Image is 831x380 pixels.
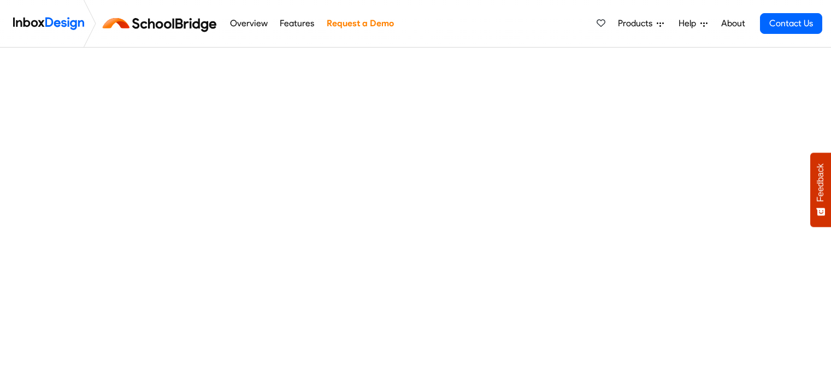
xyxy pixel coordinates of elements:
[816,163,826,202] span: Feedback
[277,13,317,34] a: Features
[674,13,712,34] a: Help
[718,13,748,34] a: About
[101,10,223,37] img: schoolbridge logo
[760,13,822,34] a: Contact Us
[810,153,831,227] button: Feedback - Show survey
[614,13,668,34] a: Products
[618,17,657,30] span: Products
[227,13,270,34] a: Overview
[323,13,397,34] a: Request a Demo
[679,17,700,30] span: Help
